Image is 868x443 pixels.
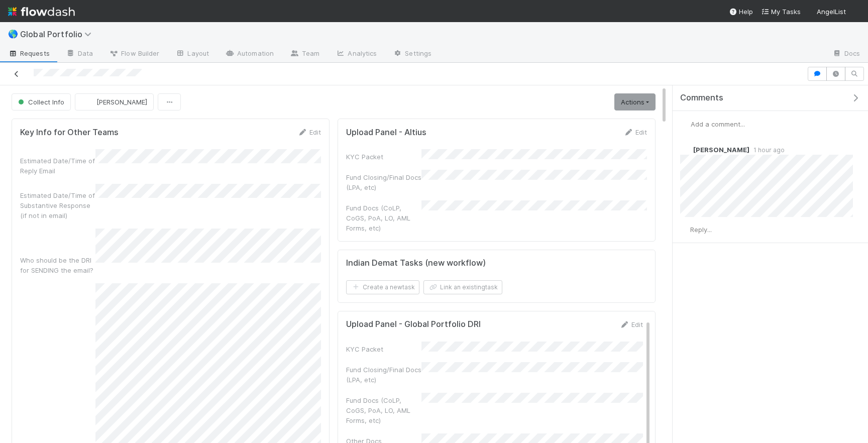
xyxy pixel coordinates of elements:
div: Estimated Date/Time of Substantive Response (if not in email) [20,190,95,220]
a: Analytics [328,46,385,62]
h5: Upload Panel - Altius [346,128,426,138]
div: Fund Docs (CoLP, CoGS, PoA, LO, AML Forms, etc) [346,203,421,233]
button: Link an existingtask [423,280,502,294]
div: Who should be the DRI for SENDING the email? [20,255,95,275]
span: Global Portfolio [20,29,96,39]
a: Edit [297,128,321,136]
span: Requests [8,48,50,58]
a: Data [58,46,101,62]
a: Flow Builder [101,46,167,62]
div: KYC Packet [346,344,421,354]
button: Collect Info [12,93,71,110]
a: Actions [614,93,656,110]
span: Add a comment... [691,120,745,128]
span: Collect Info [16,98,64,106]
span: [PERSON_NAME] [693,146,749,154]
img: avatar_5106bb14-94e9-4897-80de-6ae81081f36d.png [83,97,93,107]
div: KYC Packet [346,152,421,162]
a: Docs [824,46,868,62]
h5: Upload Panel - Global Portfolio DRI [346,319,481,329]
button: Create a newtask [346,280,419,294]
a: Edit [619,320,643,328]
img: avatar_e0ab5a02-4425-4644-8eca-231d5bcccdf4.png [680,225,690,235]
span: Flow Builder [109,48,159,58]
a: Edit [623,128,647,136]
img: avatar_c584de82-e924-47af-9431-5c284c40472a.png [680,145,690,155]
div: Help [729,7,753,17]
img: avatar_e0ab5a02-4425-4644-8eca-231d5bcccdf4.png [681,119,691,129]
img: logo-inverted-e16ddd16eac7371096b0.svg [8,3,75,20]
h5: Indian Demat Tasks (new workflow) [346,258,486,268]
span: Comments [680,93,723,103]
div: Fund Docs (CoLP, CoGS, PoA, LO, AML Forms, etc) [346,395,421,425]
div: Fund Closing/Final Docs (LPA, etc) [346,365,421,385]
span: Reply... [690,226,712,234]
h5: Key Info for Other Teams [20,128,119,138]
div: Fund Closing/Final Docs (LPA, etc) [346,172,421,192]
span: AngelList [817,8,846,16]
a: Settings [385,46,440,62]
span: My Tasks [761,8,801,16]
a: Team [282,46,328,62]
img: avatar_e0ab5a02-4425-4644-8eca-231d5bcccdf4.png [850,7,860,17]
button: [PERSON_NAME] [75,93,154,110]
a: Automation [217,46,282,62]
div: Estimated Date/Time of Reply Email [20,156,95,176]
span: 🌎 [8,30,18,38]
span: 1 hour ago [749,146,785,154]
a: Layout [167,46,217,62]
span: [PERSON_NAME] [96,98,147,106]
a: My Tasks [761,7,801,17]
